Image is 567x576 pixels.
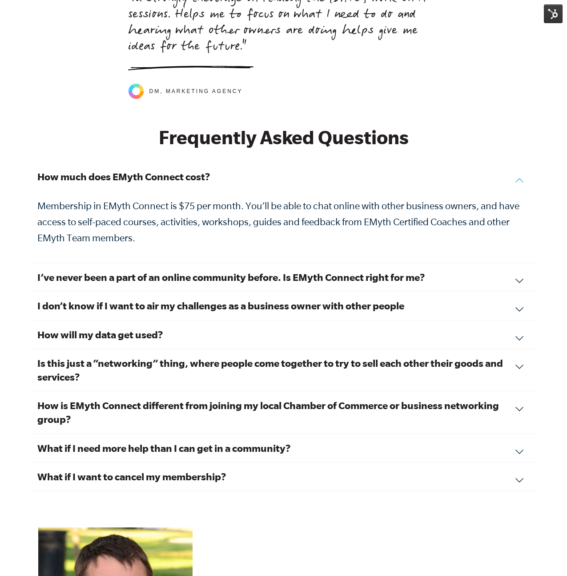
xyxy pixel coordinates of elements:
[128,84,144,99] img: ses_full_rgb
[37,356,530,384] h3: Is this just a “networking” thing, where people come together to try to sell each other their goo...
[37,398,530,426] h3: How is EMyth Connect different from joining my local Chamber of Commerce or business networking g...
[37,198,530,246] p: Membership in EMyth Connect is $75 per month. You’ll be able to chat online with other business o...
[37,441,530,455] h3: What if I need more help than I can get in a community?
[37,328,530,341] h3: How will my data get used?
[37,170,530,183] h3: How much does EMyth Connect cost?
[544,4,563,23] img: HubSpot Tools Menu Toggle
[37,299,530,312] h3: I don’t know if I want to air my challenges as a business owner with other people
[149,88,243,95] span: DM, Marketing Agency
[159,126,409,148] strong: Frequently Asked Questions
[37,270,530,284] h3: I’ve never been a part of an online community before. Is EMyth Connect right for me?
[523,533,567,576] iframe: Chat Widget
[37,470,530,483] h3: What if I want to cancel my membership?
